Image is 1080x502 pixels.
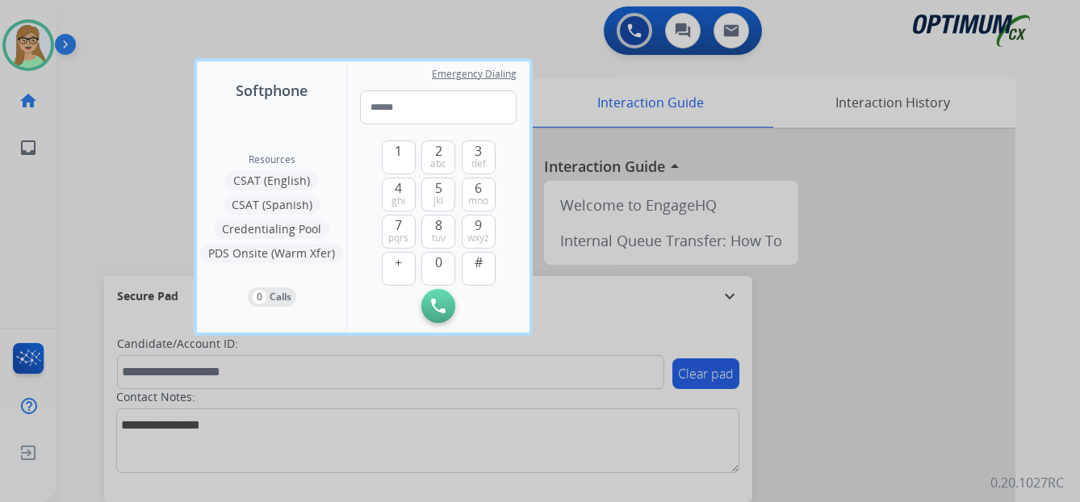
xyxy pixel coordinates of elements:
span: wxyz [467,232,489,245]
button: 1 [382,140,416,174]
span: + [395,253,402,272]
span: 9 [475,215,482,235]
p: Calls [270,290,291,304]
span: Emergency Dialing [432,68,517,81]
button: 0Calls [248,287,296,307]
span: Softphone [236,79,308,102]
span: def [471,157,486,170]
button: Credentialing Pool [214,220,329,239]
img: call-button [431,299,446,313]
span: 4 [395,178,402,198]
span: ghi [391,195,405,207]
button: 0 [421,252,455,286]
button: 2abc [421,140,455,174]
button: CSAT (Spanish) [224,195,320,215]
button: PDS Onsite (Warm Xfer) [200,244,343,263]
p: 0.20.1027RC [990,473,1064,492]
span: # [475,253,483,272]
button: 7pqrs [382,215,416,249]
span: 1 [395,141,402,161]
span: jkl [433,195,443,207]
span: 8 [435,215,442,235]
span: 3 [475,141,482,161]
span: tuv [432,232,446,245]
span: 6 [475,178,482,198]
span: pqrs [388,232,408,245]
p: 0 [253,290,266,304]
button: 4ghi [382,178,416,211]
span: 2 [435,141,442,161]
button: # [462,252,496,286]
button: 3def [462,140,496,174]
span: abc [430,157,446,170]
button: 6mno [462,178,496,211]
button: 9wxyz [462,215,496,249]
span: 0 [435,253,442,272]
span: Resources [249,153,295,166]
button: 8tuv [421,215,455,249]
span: mno [468,195,488,207]
button: 5jkl [421,178,455,211]
button: + [382,252,416,286]
span: 5 [435,178,442,198]
span: 7 [395,215,402,235]
button: CSAT (English) [225,171,318,190]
